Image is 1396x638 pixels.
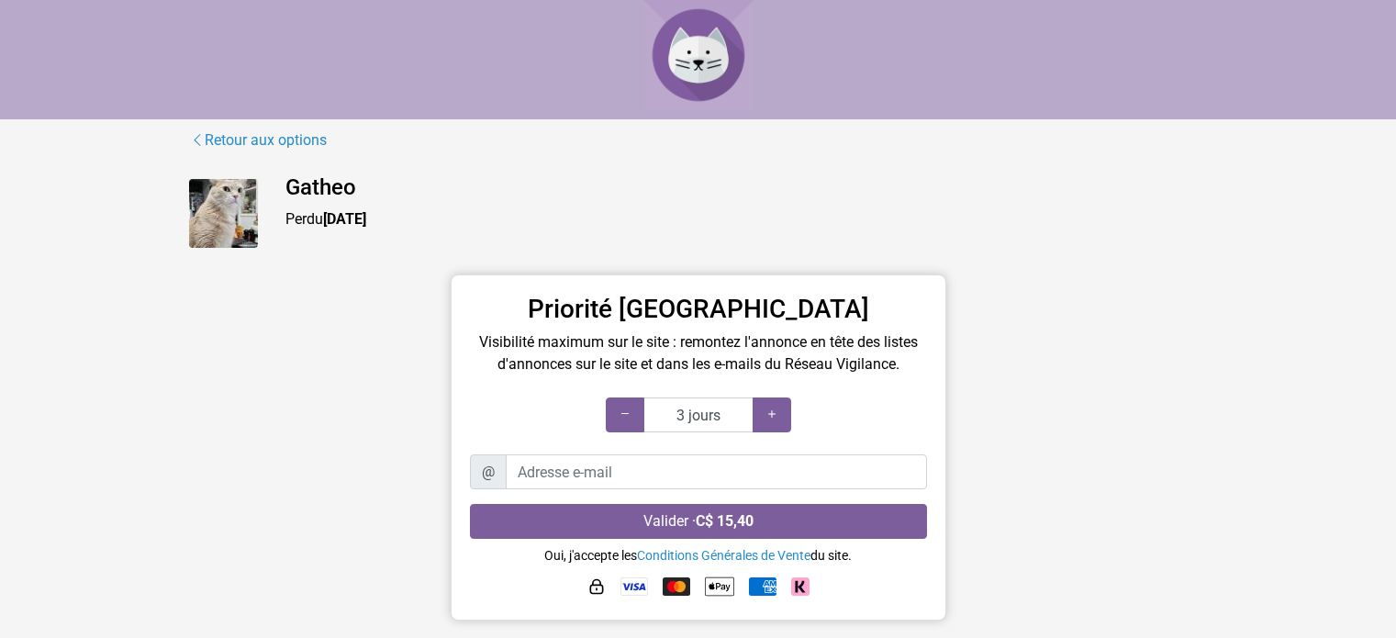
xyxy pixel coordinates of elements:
p: Visibilité maximum sur le site : remontez l'annonce en tête des listes d'annonces sur le site et ... [470,331,927,375]
input: Adresse e-mail [506,454,927,489]
strong: [DATE] [323,210,366,228]
h4: Gatheo [285,174,1208,201]
img: HTTPS : paiement sécurisé [587,577,606,596]
a: Retour aux options [189,129,328,152]
img: American Express [749,577,776,596]
small: Oui, j'accepte les du site. [544,548,852,563]
a: Conditions Générales de Vente [637,548,810,563]
h3: Priorité [GEOGRAPHIC_DATA] [470,294,927,325]
p: Perdu [285,208,1208,230]
strong: C$ 15,40 [696,512,754,530]
span: @ [470,454,507,489]
img: Mastercard [663,577,690,596]
img: Visa [620,577,648,596]
button: Valider ·C$ 15,40 [470,504,927,539]
img: Klarna [791,577,810,596]
img: Apple Pay [705,572,734,601]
